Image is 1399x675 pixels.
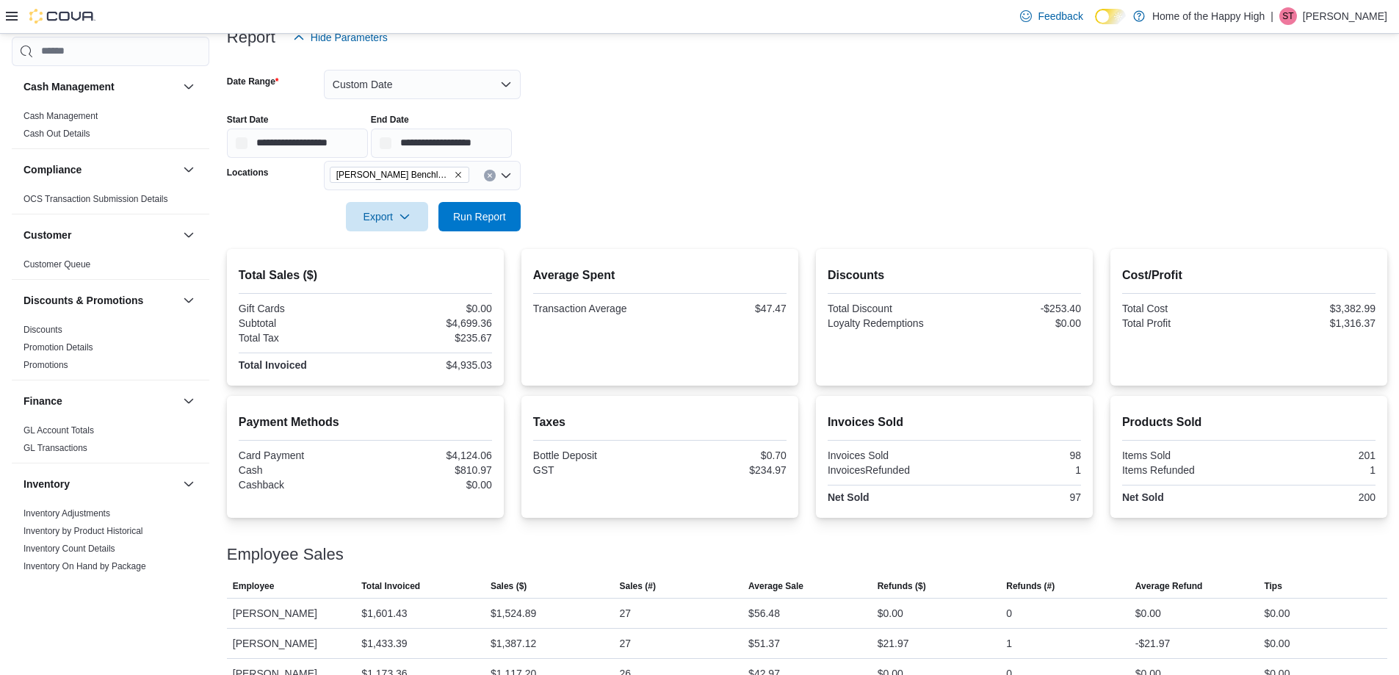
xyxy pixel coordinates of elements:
label: Date Range [227,76,279,87]
strong: Total Invoiced [239,359,307,371]
div: Items Sold [1122,450,1246,461]
div: 200 [1251,491,1375,503]
div: $1,524.89 [491,604,536,622]
h2: Total Sales ($) [239,267,492,284]
h2: Invoices Sold [828,414,1081,431]
div: -$253.40 [957,303,1081,314]
strong: Net Sold [828,491,870,503]
span: Cash Management [24,110,98,122]
h3: Cash Management [24,79,115,94]
span: Hide Parameters [311,30,388,45]
div: $21.97 [878,635,909,652]
div: Invoices Sold [828,450,952,461]
div: Finance [12,422,209,463]
h2: Cost/Profit [1122,267,1375,284]
button: Compliance [180,161,198,178]
a: OCS Transaction Submission Details [24,194,168,204]
strong: Net Sold [1122,491,1164,503]
div: $56.48 [748,604,780,622]
div: $3,382.99 [1251,303,1375,314]
span: [PERSON_NAME] Benchlands - Fire & Flower [336,167,451,182]
div: 27 [620,604,632,622]
a: Feedback [1014,1,1088,31]
img: Cova [29,9,95,24]
div: 97 [957,491,1081,503]
button: Cash Management [24,79,177,94]
div: 1 [1006,635,1012,652]
button: Finance [180,392,198,410]
div: Total Tax [239,332,363,344]
button: Open list of options [500,170,512,181]
a: Inventory by Product Historical [24,526,143,536]
span: Discounts [24,324,62,336]
div: $51.37 [748,635,780,652]
button: Finance [24,394,177,408]
div: Sjaan Thomas [1279,7,1297,25]
div: Subtotal [239,317,363,329]
div: $4,935.03 [368,359,492,371]
p: Home of the Happy High [1152,7,1265,25]
span: Tips [1264,580,1281,592]
div: $4,124.06 [368,450,492,461]
button: Clear input [484,170,496,181]
div: Total Discount [828,303,952,314]
div: Discounts & Promotions [12,321,209,380]
div: 27 [620,635,632,652]
div: $0.00 [1264,604,1290,622]
h2: Payment Methods [239,414,492,431]
a: Promotion Details [24,342,93,353]
div: $4,699.36 [368,317,492,329]
span: Refunds (#) [1006,580,1055,592]
span: GL Transactions [24,442,87,454]
h3: Finance [24,394,62,408]
div: Compliance [12,190,209,214]
div: $234.97 [662,464,787,476]
div: $0.00 [878,604,903,622]
span: Inventory Adjustments [24,508,110,519]
a: Cash Out Details [24,129,90,139]
a: GL Account Totals [24,425,94,436]
div: Cashback [239,479,363,491]
span: Customer Queue [24,259,90,270]
button: Remove Hinton - Hinton Benchlands - Fire & Flower from selection in this group [454,170,463,179]
div: Total Profit [1122,317,1246,329]
span: Average Refund [1135,580,1203,592]
label: Locations [227,167,269,178]
span: ST [1282,7,1293,25]
div: $1,601.43 [361,604,407,622]
div: GST [533,464,657,476]
input: Press the down key to open a popover containing a calendar. [227,129,368,158]
div: $0.70 [662,450,787,461]
h3: Report [227,29,275,46]
h3: Compliance [24,162,82,177]
h3: Employee Sales [227,546,344,563]
div: $1,387.12 [491,635,536,652]
h2: Taxes [533,414,787,431]
span: Average Sale [748,580,803,592]
button: Cash Management [180,78,198,95]
button: Export [346,202,428,231]
button: Hide Parameters [287,23,394,52]
label: End Date [371,114,409,126]
span: Inventory On Hand by Package [24,560,146,572]
div: Transaction Average [533,303,657,314]
h3: Inventory [24,477,70,491]
div: Gift Cards [239,303,363,314]
span: Employee [233,580,275,592]
label: Start Date [227,114,269,126]
div: $0.00 [368,303,492,314]
button: Custom Date [324,70,521,99]
div: Items Refunded [1122,464,1246,476]
a: Discounts [24,325,62,335]
div: 1 [957,464,1081,476]
span: OCS Transaction Submission Details [24,193,168,205]
a: Inventory Adjustments [24,508,110,519]
div: 1 [1251,464,1375,476]
button: Discounts & Promotions [180,292,198,309]
div: Loyalty Redemptions [828,317,952,329]
h2: Discounts [828,267,1081,284]
div: [PERSON_NAME] [227,629,356,658]
span: Dark Mode [1095,24,1096,25]
span: Inventory Count Details [24,543,115,555]
span: Feedback [1038,9,1082,24]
